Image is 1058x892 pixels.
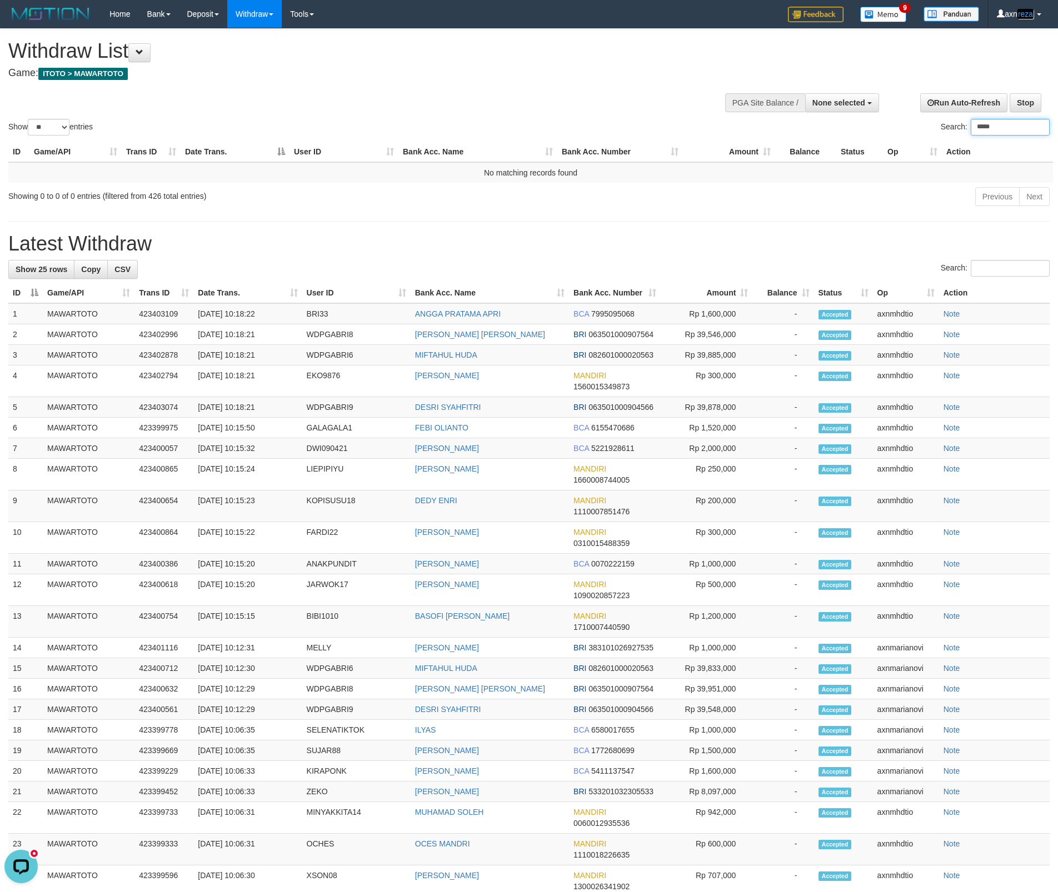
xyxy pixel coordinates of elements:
td: - [752,459,814,490]
a: BASOFI [PERSON_NAME] [415,612,510,620]
span: Accepted [819,612,852,622]
span: CSV [114,265,131,274]
img: Feedback.jpg [788,7,844,22]
span: Copy 063501000907564 to clipboard [588,330,653,339]
span: Accepted [819,705,852,715]
td: [DATE] 10:15:20 [193,574,302,606]
td: MAWARTOTO [43,418,134,438]
span: Accepted [819,528,852,538]
td: 423400632 [134,679,193,699]
td: 423400057 [134,438,193,459]
td: - [752,438,814,459]
a: Note [944,725,960,734]
span: BCA [573,309,589,318]
h1: Latest Withdraw [8,233,1050,255]
td: [DATE] 10:18:21 [193,365,302,397]
th: ID: activate to sort column descending [8,283,43,303]
td: 423402878 [134,345,193,365]
a: [PERSON_NAME] [415,371,479,380]
td: [DATE] 10:18:22 [193,303,302,324]
td: KOPISUSU18 [302,490,411,522]
td: Rp 39,885,000 [661,345,752,365]
td: MAWARTOTO [43,365,134,397]
td: WDPGABRI9 [302,699,411,720]
td: WDPGABRI8 [302,324,411,345]
h1: Withdraw List [8,40,694,62]
a: Copy [74,260,108,279]
span: Accepted [819,444,852,454]
td: Rp 500,000 [661,574,752,606]
td: 423400618 [134,574,193,606]
span: Copy 063501000904566 to clipboard [588,705,653,714]
a: [PERSON_NAME] [415,766,479,775]
td: 423400561 [134,699,193,720]
td: JARWOK17 [302,574,411,606]
a: [PERSON_NAME] [415,871,479,880]
td: 11 [8,554,43,574]
a: Note [944,766,960,775]
th: Trans ID: activate to sort column ascending [134,283,193,303]
td: [DATE] 10:15:50 [193,418,302,438]
a: Note [944,309,960,318]
td: FARDI22 [302,522,411,554]
a: [PERSON_NAME] [415,746,479,755]
select: Showentries [28,119,69,136]
td: 3 [8,345,43,365]
td: axnmhdtio [873,459,939,490]
th: User ID: activate to sort column ascending [290,142,398,162]
a: Note [944,403,960,412]
td: WDPGABRI6 [302,658,411,679]
td: - [752,638,814,658]
td: 423400864 [134,522,193,554]
label: Search: [941,260,1050,277]
td: Rp 39,878,000 [661,397,752,418]
td: Rp 39,951,000 [661,679,752,699]
span: Accepted [819,330,852,340]
td: - [752,324,814,345]
td: MAWARTOTO [43,397,134,418]
a: [PERSON_NAME] [415,528,479,537]
span: Accepted [819,560,852,569]
td: WDPGABRI8 [302,679,411,699]
span: Show 25 rows [16,265,67,274]
span: Accepted [819,310,852,319]
td: [DATE] 10:15:32 [193,438,302,459]
td: GALAGALA1 [302,418,411,438]
td: EKO9876 [302,365,411,397]
th: Status [836,142,883,162]
span: BRI [573,684,586,693]
td: - [752,490,814,522]
td: 423400754 [134,606,193,638]
a: Previous [975,187,1020,206]
span: BRI [573,705,586,714]
td: axnmhdtio [873,397,939,418]
td: MAWARTOTO [43,638,134,658]
a: Note [944,496,960,505]
th: Bank Acc. Name: activate to sort column ascending [411,283,569,303]
span: BRI [573,643,586,652]
td: [DATE] 10:15:20 [193,554,302,574]
td: [DATE] 10:12:30 [193,658,302,679]
td: MELLY [302,638,411,658]
th: Bank Acc. Number: activate to sort column ascending [557,142,683,162]
span: BCA [573,444,589,453]
td: MAWARTOTO [43,522,134,554]
td: 423399778 [134,720,193,740]
th: Amount: activate to sort column ascending [661,283,752,303]
a: DESRI SYAHFITRI [415,403,481,412]
a: [PERSON_NAME] [415,559,479,568]
td: axnmarianovi [873,699,939,720]
span: Copy 1560015349873 to clipboard [573,382,630,391]
span: MANDIRI [573,464,606,473]
td: axnmhdtio [873,574,939,606]
td: [DATE] 10:06:35 [193,720,302,740]
td: - [752,658,814,679]
em: reza [1017,9,1034,19]
a: Note [944,705,960,714]
a: Note [944,371,960,380]
th: Date Trans.: activate to sort column descending [181,142,290,162]
td: MAWARTOTO [43,459,134,490]
span: Copy 1110007851476 to clipboard [573,507,630,516]
td: - [752,554,814,574]
div: new message indicator [29,3,39,13]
